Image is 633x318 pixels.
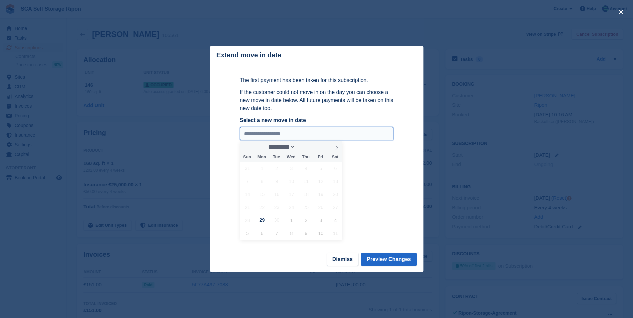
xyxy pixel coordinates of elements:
[270,214,283,227] span: September 30, 2025
[314,175,327,188] span: September 12, 2025
[285,188,298,201] span: September 17, 2025
[241,201,254,214] span: September 21, 2025
[329,175,342,188] span: September 13, 2025
[241,175,254,188] span: September 7, 2025
[285,162,298,175] span: September 3, 2025
[313,155,328,159] span: Fri
[300,175,313,188] span: September 11, 2025
[266,143,295,150] select: Month
[314,214,327,227] span: October 3, 2025
[314,162,327,175] span: September 5, 2025
[270,188,283,201] span: September 16, 2025
[254,155,269,159] span: Mon
[328,155,342,159] span: Sat
[300,162,313,175] span: September 4, 2025
[241,214,254,227] span: September 28, 2025
[295,143,316,150] input: Year
[314,188,327,201] span: September 19, 2025
[285,201,298,214] span: September 24, 2025
[329,162,342,175] span: September 6, 2025
[270,227,283,240] span: October 7, 2025
[270,201,283,214] span: September 23, 2025
[329,227,342,240] span: October 11, 2025
[217,51,282,59] p: Extend move in date
[270,175,283,188] span: September 9, 2025
[329,214,342,227] span: October 4, 2025
[269,155,284,159] span: Tue
[329,188,342,201] span: September 20, 2025
[241,188,254,201] span: September 14, 2025
[270,162,283,175] span: September 2, 2025
[256,201,269,214] span: September 22, 2025
[300,227,313,240] span: October 9, 2025
[285,175,298,188] span: September 10, 2025
[256,227,269,240] span: October 6, 2025
[300,201,313,214] span: September 25, 2025
[241,227,254,240] span: October 5, 2025
[314,227,327,240] span: October 10, 2025
[240,116,393,124] label: Select a new move in date
[314,201,327,214] span: September 26, 2025
[284,155,298,159] span: Wed
[298,155,313,159] span: Thu
[300,214,313,227] span: October 2, 2025
[327,253,358,266] button: Dismiss
[240,155,255,159] span: Sun
[361,253,417,266] button: Preview Changes
[285,214,298,227] span: October 1, 2025
[300,188,313,201] span: September 18, 2025
[256,188,269,201] span: September 15, 2025
[329,201,342,214] span: September 27, 2025
[256,162,269,175] span: September 1, 2025
[240,88,393,112] p: If the customer could not move in on the day you can choose a new move in date below. All future ...
[285,227,298,240] span: October 8, 2025
[240,76,393,84] p: The first payment has been taken for this subscription.
[256,175,269,188] span: September 8, 2025
[241,162,254,175] span: August 31, 2025
[616,7,626,17] button: close
[256,214,269,227] span: September 29, 2025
